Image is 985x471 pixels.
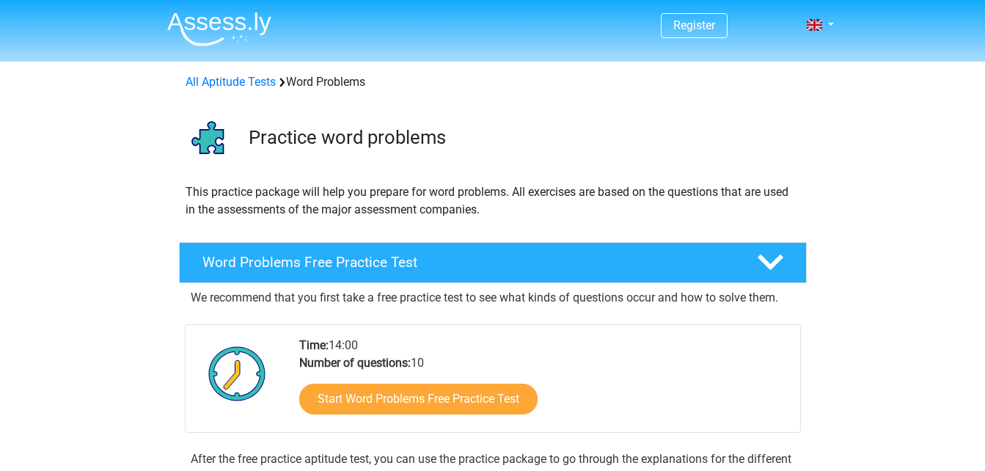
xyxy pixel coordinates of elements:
[167,12,271,46] img: Assessly
[299,384,538,415] a: Start Word Problems Free Practice Test
[180,73,806,91] div: Word Problems
[173,242,813,283] a: Word Problems Free Practice Test
[202,254,733,271] h4: Word Problems Free Practice Test
[288,337,799,432] div: 14:00 10
[191,289,795,307] p: We recommend that you first take a free practice test to see what kinds of questions occur and ho...
[200,337,274,410] img: Clock
[186,183,800,219] p: This practice package will help you prepare for word problems. All exercises are based on the que...
[299,356,411,370] b: Number of questions:
[249,126,795,149] h3: Practice word problems
[673,18,715,32] a: Register
[180,109,242,171] img: word problems
[299,338,329,352] b: Time:
[186,75,276,89] a: All Aptitude Tests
